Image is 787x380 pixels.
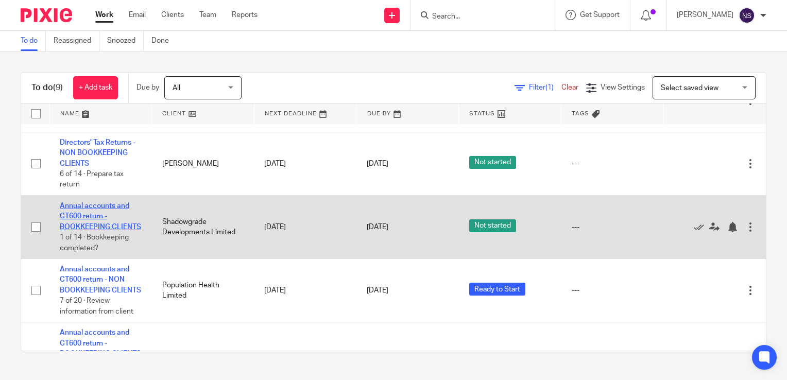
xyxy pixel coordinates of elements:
a: Snoozed [107,31,144,51]
p: Due by [136,82,159,93]
span: 1 of 14 · Bookkeeping completed? [60,234,129,252]
span: [DATE] [367,160,388,167]
span: 0 of 14 · First request for information [60,107,139,125]
a: Clients [161,10,184,20]
a: Reassigned [54,31,99,51]
a: To do [21,31,46,51]
span: [DATE] [367,223,388,231]
h1: To do [31,82,63,93]
span: Not started [469,219,516,232]
td: [PERSON_NAME] [152,132,254,195]
span: 7 of 20 · Review information from client [60,297,133,315]
a: Team [199,10,216,20]
input: Search [431,12,524,22]
a: Done [151,31,177,51]
span: Select saved view [661,84,718,92]
a: Work [95,10,113,20]
p: [PERSON_NAME] [677,10,733,20]
span: All [173,84,180,92]
a: Annual accounts and CT600 return - NON BOOKKEEPING CLIENTS [60,266,141,294]
div: --- [572,222,654,232]
a: Directors' Tax Returns - NON BOOKKEEPING CLIENTS [60,139,135,167]
a: Annual accounts and CT600 return - BOOKKEEPING CLIENTS [60,329,141,357]
span: Tags [572,111,589,116]
a: Email [129,10,146,20]
a: Reports [232,10,258,20]
td: [DATE] [254,132,356,195]
a: + Add task [73,76,118,99]
a: Clear [561,84,578,91]
span: (1) [545,84,554,91]
img: svg%3E [739,7,755,24]
a: Annual accounts and CT600 return - BOOKKEEPING CLIENTS [60,202,141,231]
img: Pixie [21,8,72,22]
div: --- [572,285,654,296]
td: [DATE] [254,259,356,322]
a: Mark as done [694,222,709,232]
span: View Settings [601,84,645,91]
span: 6 of 14 · Prepare tax return [60,170,124,188]
span: [DATE] [367,287,388,294]
span: (9) [53,83,63,92]
span: Filter [529,84,561,91]
td: Shadowgrade Developments Limited [152,196,254,259]
span: Not started [469,156,516,169]
td: [DATE] [254,196,356,259]
div: --- [572,159,654,169]
span: Ready to Start [469,283,525,296]
td: Population Health Limited [152,259,254,322]
span: Get Support [580,11,620,19]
